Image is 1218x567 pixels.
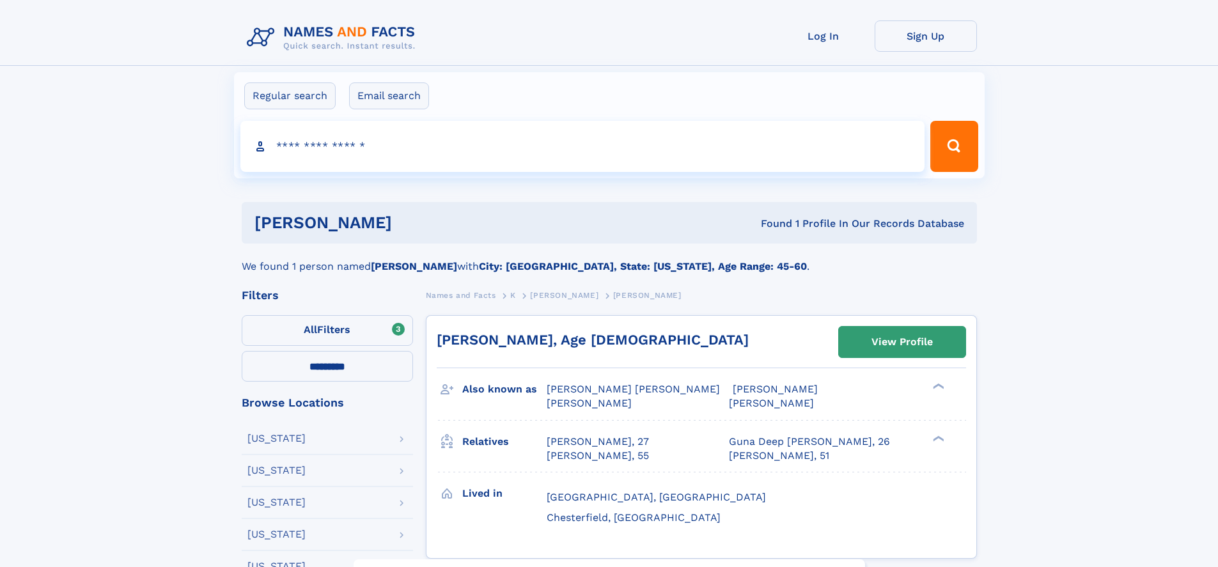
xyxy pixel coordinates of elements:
button: Search Button [930,121,978,172]
span: [PERSON_NAME] [729,397,814,409]
div: View Profile [871,327,933,357]
a: [PERSON_NAME], Age [DEMOGRAPHIC_DATA] [437,332,749,348]
div: Browse Locations [242,397,413,408]
input: search input [240,121,925,172]
a: [PERSON_NAME], 27 [547,435,649,449]
a: Names and Facts [426,287,496,303]
h3: Relatives [462,431,547,453]
h1: [PERSON_NAME] [254,215,577,231]
a: [PERSON_NAME], 51 [729,449,829,463]
div: [US_STATE] [247,465,306,476]
span: Chesterfield, [GEOGRAPHIC_DATA] [547,511,721,524]
div: ❯ [930,382,945,391]
span: K [510,291,516,300]
span: [GEOGRAPHIC_DATA], [GEOGRAPHIC_DATA] [547,491,766,503]
img: Logo Names and Facts [242,20,426,55]
span: [PERSON_NAME] [530,291,598,300]
span: [PERSON_NAME] [PERSON_NAME] [547,383,720,395]
h3: Also known as [462,378,547,400]
h3: Lived in [462,483,547,504]
div: [US_STATE] [247,497,306,508]
div: Found 1 Profile In Our Records Database [576,217,964,231]
span: [PERSON_NAME] [733,383,818,395]
span: [PERSON_NAME] [547,397,632,409]
b: [PERSON_NAME] [371,260,457,272]
label: Filters [242,315,413,346]
a: K [510,287,516,303]
a: Sign Up [875,20,977,52]
a: [PERSON_NAME], 55 [547,449,649,463]
a: View Profile [839,327,965,357]
div: We found 1 person named with . [242,244,977,274]
div: ❯ [930,434,945,442]
b: City: [GEOGRAPHIC_DATA], State: [US_STATE], Age Range: 45-60 [479,260,807,272]
label: Email search [349,82,429,109]
div: [US_STATE] [247,529,306,540]
a: Guna Deep [PERSON_NAME], 26 [729,435,890,449]
a: Log In [772,20,875,52]
label: Regular search [244,82,336,109]
span: All [304,323,317,336]
a: [PERSON_NAME] [530,287,598,303]
div: [US_STATE] [247,433,306,444]
div: Filters [242,290,413,301]
span: [PERSON_NAME] [613,291,682,300]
